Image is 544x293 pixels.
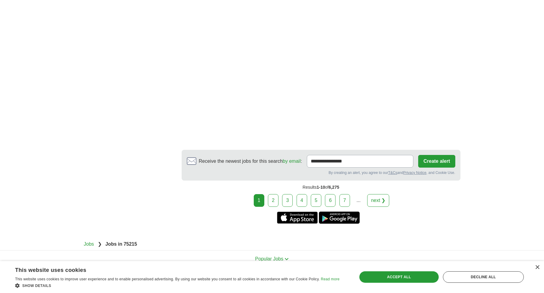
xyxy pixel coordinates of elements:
span: Receive the newest jobs for this search : [199,158,302,165]
a: 7 [339,194,350,207]
span: Popular Jobs [255,256,283,261]
a: Read more, opens a new window [321,277,339,281]
a: 4 [297,194,307,207]
div: Show details [15,282,339,288]
strong: Jobs in 75215 [105,241,137,247]
span: 6,275 [329,185,339,190]
div: ... [352,194,364,206]
span: This website uses cookies to improve user experience and to enable personalised advertising. By u... [15,277,320,281]
a: Get the Android app [319,212,360,224]
a: next ❯ [367,194,390,207]
span: 1-10 [317,185,325,190]
div: This website uses cookies [15,265,324,274]
a: by email [283,159,301,164]
img: toggle icon [285,258,289,260]
a: 3 [282,194,293,207]
div: 1 [254,194,264,207]
a: 6 [325,194,336,207]
div: Close [535,265,539,270]
a: Privacy Notice [403,171,426,175]
button: Create alert [418,155,455,168]
div: By creating an alert, you agree to our and , and Cookie Use. [187,170,455,175]
span: Show details [22,284,51,288]
a: 5 [311,194,321,207]
a: 2 [268,194,278,207]
a: T&Cs [388,171,397,175]
a: Jobs [84,241,94,247]
div: Decline all [443,271,524,283]
a: Get the iPhone app [277,212,318,224]
div: Results of [182,181,460,194]
span: ❯ [98,241,102,247]
div: Accept all [359,271,438,283]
